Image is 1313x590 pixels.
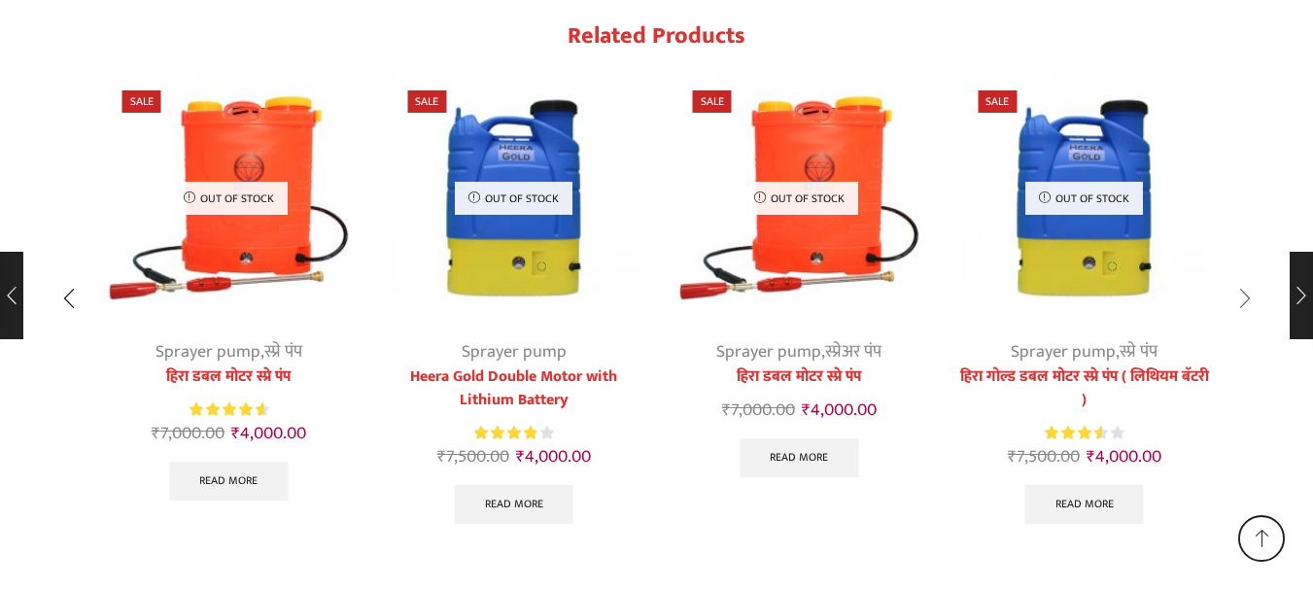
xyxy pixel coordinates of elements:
[1045,423,1101,443] span: Rated out of 5
[1221,274,1269,323] div: Next slide
[716,337,821,366] a: Sprayer pump
[1025,182,1143,215] p: Out of stock
[122,90,161,113] span: Sale
[190,399,268,420] div: Rated 4.75 out of 5
[947,61,1223,536] div: 5 / 6
[474,423,553,443] div: Rated 3.91 out of 5
[474,423,536,443] span: Rated out of 5
[958,339,1211,365] div: ,
[674,339,926,365] div: ,
[103,365,356,389] a: हिरा डबल मोटर स्प्रे पंप
[516,442,525,471] span: ₹
[802,396,877,425] bdi: 4,000.00
[1008,442,1080,471] bdi: 7,500.00
[978,90,1017,113] span: Sale
[825,337,881,366] a: स्प्रेअर पंप
[958,71,1211,324] img: हिरा गोल्ड डबल मोटर स्प्रे पंप ( लिथियम बॅटरी )
[407,90,446,113] span: Sale
[1011,337,1116,366] a: Sprayer pump
[455,485,573,524] a: Read more about “Heera Gold Double Motor with Lithium Battery”
[170,182,288,215] p: Out of stock
[376,61,652,536] div: 3 / 6
[1120,337,1158,366] a: स्प्रे पंप
[103,71,356,324] img: Double Motor Spray Pump
[693,90,732,113] span: Sale
[231,419,306,448] bdi: 4,000.00
[169,462,288,501] a: Read more about “हिरा डबल मोटर स्प्रे पंप”
[958,365,1211,412] a: हिरा गोल्ड डबल मोटर स्प्रे पंप ( लिथियम बॅटरी )
[103,339,356,365] div: ,
[568,17,745,55] span: Related products
[231,419,240,448] span: ₹
[455,182,572,215] p: Out of stock
[662,61,938,489] div: 4 / 6
[674,365,926,389] a: हिरा डबल मोटर स्प्रे पंप
[437,442,446,471] span: ₹
[802,396,811,425] span: ₹
[740,438,858,477] a: Read more about “हिरा डबल मोटर स्प्रे पंप”
[1045,423,1123,443] div: Rated 3.57 out of 5
[437,442,509,471] bdi: 7,500.00
[264,337,302,366] a: स्प्रे पंप
[152,419,160,448] span: ₹
[741,182,858,215] p: Out of stock
[155,337,260,366] a: Sprayer pump
[45,274,93,323] div: Previous slide
[516,442,591,471] bdi: 4,000.00
[462,337,567,366] a: Sprayer pump
[722,396,731,425] span: ₹
[190,399,264,420] span: Rated out of 5
[1008,442,1017,471] span: ₹
[722,396,795,425] bdi: 7,000.00
[674,71,926,324] img: Double Motor Spray Pump
[1087,442,1095,471] span: ₹
[152,419,225,448] bdi: 7,000.00
[1087,442,1161,471] bdi: 4,000.00
[388,71,640,324] img: Heera Gold Double Motor with Lithium Battery
[91,61,367,512] div: 2 / 6
[388,365,640,412] a: Heera Gold Double Motor with Lithium Battery
[1025,485,1144,524] a: Read more about “हिरा गोल्ड डबल मोटर स्प्रे पंप ( लिथियम बॅटरी )”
